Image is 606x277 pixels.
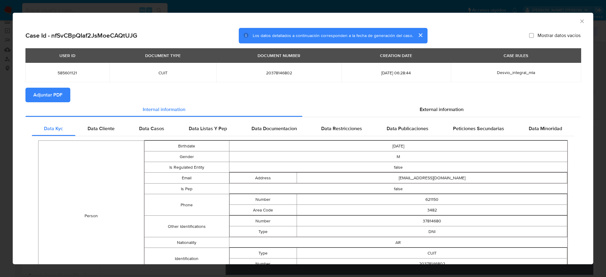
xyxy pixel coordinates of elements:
h2: Case Id - nfSvCBpQIaf2JsMoeCAQtUJG [25,32,137,39]
span: Data Kyc [44,125,63,132]
div: DOCUMENT NUMBER [254,50,304,61]
td: 37814680 [297,216,567,226]
button: cerrar [413,28,428,42]
span: Los datos detallados a continuación corresponden a la fecha de generación del caso. [253,32,413,39]
button: Adjuntar PDF [25,88,70,102]
td: [EMAIL_ADDRESS][DOMAIN_NAME] [297,173,567,183]
div: DOCUMENT TYPE [142,50,184,61]
td: Other Identifications [145,216,229,237]
span: Data Minoridad [529,125,562,132]
span: Data Documentacion [251,125,297,132]
span: Data Cliente [88,125,115,132]
td: 3482 [297,205,567,215]
td: Is Regulated Entity [145,162,229,173]
td: [DATE] [229,141,568,151]
div: Detailed internal info [32,121,574,136]
td: Number [229,194,297,205]
td: CUIT [297,248,567,258]
td: Phone [145,194,229,216]
td: Is Pep [145,184,229,194]
div: CREATION DATE [376,50,416,61]
span: [DATE] 06:28:44 [349,70,444,76]
div: Detailed info [25,102,581,117]
td: Nationality [145,237,229,248]
div: CASE RULES [500,50,532,61]
td: 621150 [297,194,567,205]
td: DNI [297,226,567,237]
span: Data Publicaciones [387,125,428,132]
button: Cerrar ventana [579,18,584,24]
div: closure-recommendation-modal [13,13,593,264]
td: Email [145,173,229,184]
td: Type [229,248,297,258]
span: 20378146802 [224,70,334,76]
span: CUIT [117,70,209,76]
span: Data Restricciones [321,125,362,132]
td: false [229,184,568,194]
td: Identification [145,248,229,269]
div: USER ID [56,50,79,61]
span: Peticiones Secundarias [453,125,504,132]
span: Desvio_integral_mla [497,69,535,76]
td: AR [229,237,568,248]
span: Internal information [143,106,185,113]
td: Area Code [229,205,297,215]
span: 585601121 [33,70,102,76]
td: Gender [145,151,229,162]
td: Address [229,173,297,183]
td: false [229,162,568,173]
span: Adjuntar PDF [33,88,62,102]
td: 20378146802 [297,258,567,269]
td: Number [229,258,297,269]
td: Number [229,216,297,226]
input: Mostrar datos vacíos [529,33,534,38]
td: Birthdate [145,141,229,151]
span: Mostrar datos vacíos [538,32,581,39]
td: Type [229,226,297,237]
td: M [229,151,568,162]
span: Data Casos [139,125,164,132]
span: External information [420,106,464,113]
span: Data Listas Y Pep [189,125,227,132]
